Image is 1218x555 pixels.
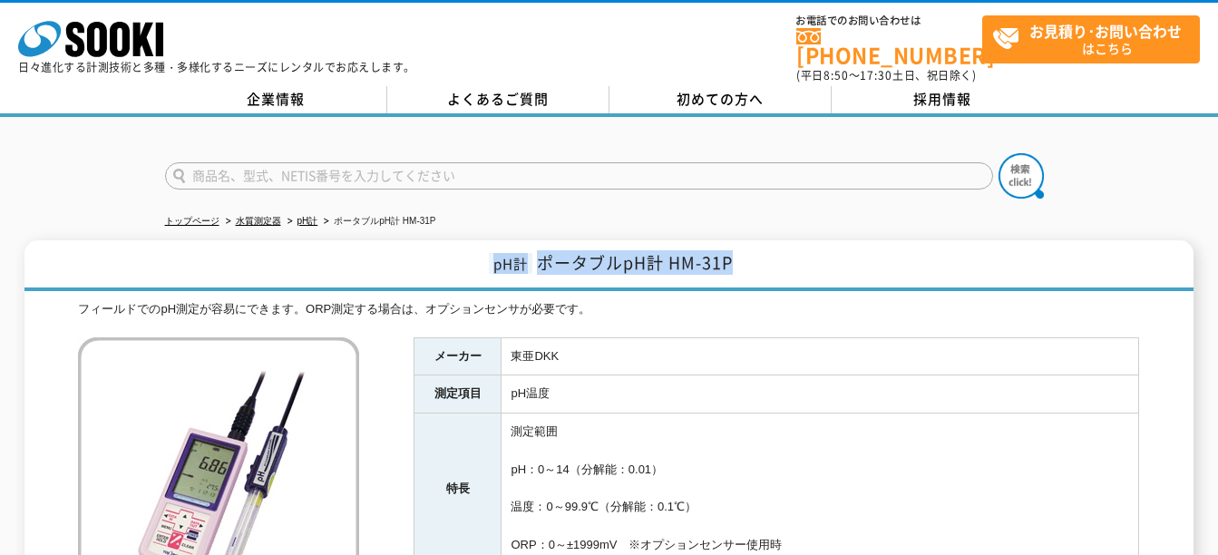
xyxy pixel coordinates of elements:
div: フィールドでのpH測定が容易にできます。ORP測定する場合は、オプションセンサが必要です。 [78,300,1139,319]
a: 水質測定器 [236,216,281,226]
a: 初めての方へ [609,86,832,113]
span: 初めての方へ [677,89,764,109]
th: 測定項目 [414,375,502,414]
a: トップページ [165,216,219,226]
span: お電話でのお問い合わせは [796,15,982,26]
a: 採用情報 [832,86,1054,113]
td: 東亜DKK [502,337,1139,375]
a: pH計 [297,216,318,226]
td: pH温度 [502,375,1139,414]
th: メーカー [414,337,502,375]
li: ポータブルpH計 HM-31P [320,212,435,231]
p: 日々進化する計測技術と多種・多様化するニーズにレンタルでお応えします。 [18,62,415,73]
a: 企業情報 [165,86,387,113]
span: 8:50 [823,67,849,83]
strong: お見積り･お問い合わせ [1029,20,1182,42]
span: ポータブルpH計 HM-31P [537,250,733,275]
input: 商品名、型式、NETIS番号を入力してください [165,162,993,190]
span: (平日 ～ 土日、祝日除く) [796,67,976,83]
span: 17:30 [860,67,892,83]
a: [PHONE_NUMBER] [796,28,982,65]
span: pH計 [489,253,532,274]
a: よくあるご質問 [387,86,609,113]
span: はこちら [992,16,1199,62]
a: お見積り･お問い合わせはこちら [982,15,1200,63]
img: btn_search.png [999,153,1044,199]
